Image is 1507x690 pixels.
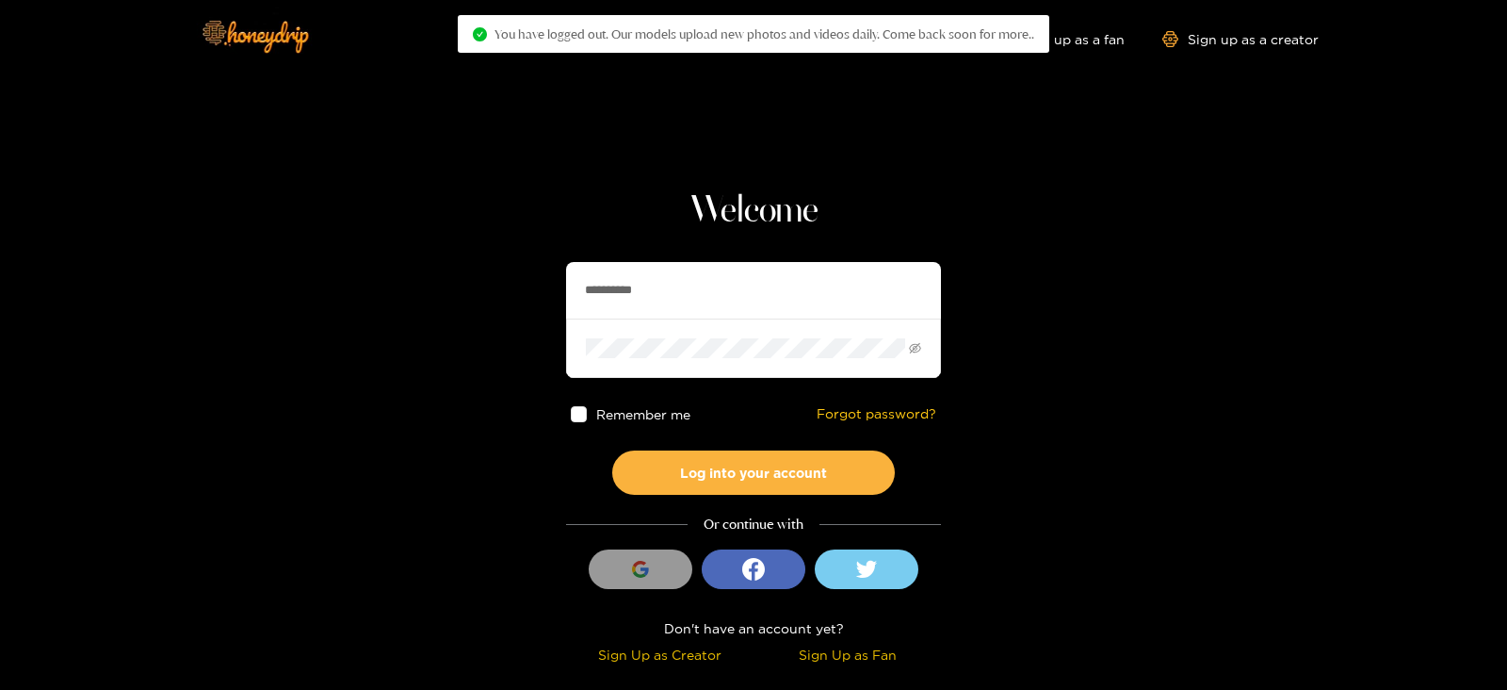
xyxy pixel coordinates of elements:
[758,644,936,665] div: Sign Up as Fan
[473,27,487,41] span: check-circle
[566,617,941,639] div: Don't have an account yet?
[817,406,936,422] a: Forgot password?
[1162,31,1319,47] a: Sign up as a creator
[909,342,921,354] span: eye-invisible
[566,189,941,234] h1: Welcome
[566,514,941,535] div: Or continue with
[596,407,690,421] span: Remember me
[612,451,895,495] button: Log into your account
[494,26,1034,41] span: You have logged out. Our models upload new photos and videos daily. Come back soon for more..
[996,31,1125,47] a: Sign up as a fan
[571,644,749,665] div: Sign Up as Creator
